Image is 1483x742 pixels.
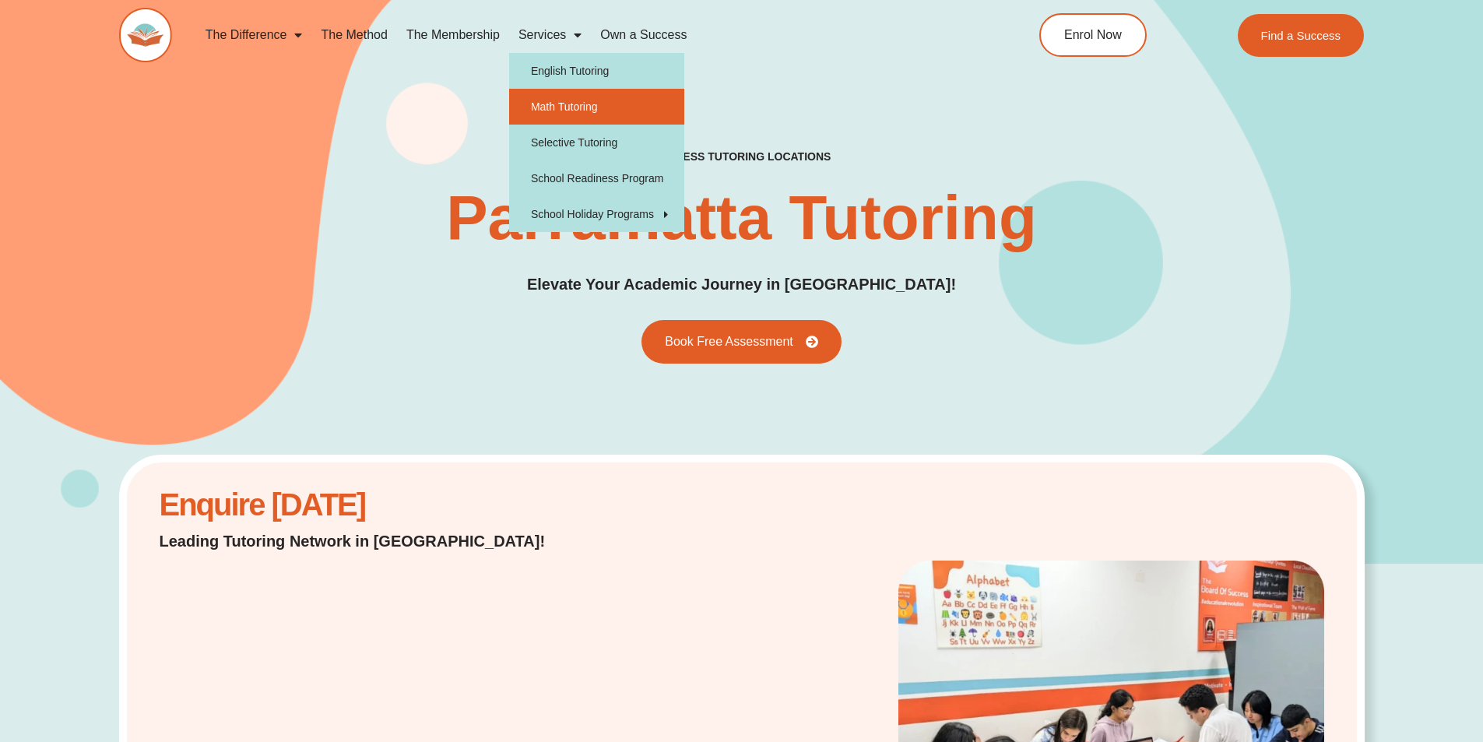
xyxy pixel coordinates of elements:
a: Own a Success [591,17,696,53]
a: Find a Success [1238,14,1365,57]
a: Selective Tutoring [509,125,684,160]
a: Enrol Now [1039,13,1147,57]
h2: success tutoring locations [652,149,831,164]
a: English Tutoring [509,53,684,89]
a: Book Free Assessment [641,320,842,364]
nav: Menu [196,17,968,53]
a: Services [509,17,591,53]
a: School Holiday Programs [509,196,684,232]
span: Find a Success [1261,30,1341,41]
span: Book Free Assessment [665,336,793,348]
ul: Services [509,53,684,232]
a: The Membership [397,17,509,53]
h1: Parramatta Tutoring [446,187,1037,249]
p: Elevate Your Academic Journey in [GEOGRAPHIC_DATA]! [527,273,956,297]
span: Enrol Now [1064,29,1122,41]
h2: Enquire [DATE] [160,495,585,515]
a: School Readiness Program [509,160,684,196]
a: The Difference [196,17,312,53]
a: The Method [311,17,396,53]
p: Leading Tutoring Network in [GEOGRAPHIC_DATA]! [160,530,585,552]
iframe: Chat Widget [1224,566,1483,742]
a: Math Tutoring [509,89,684,125]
